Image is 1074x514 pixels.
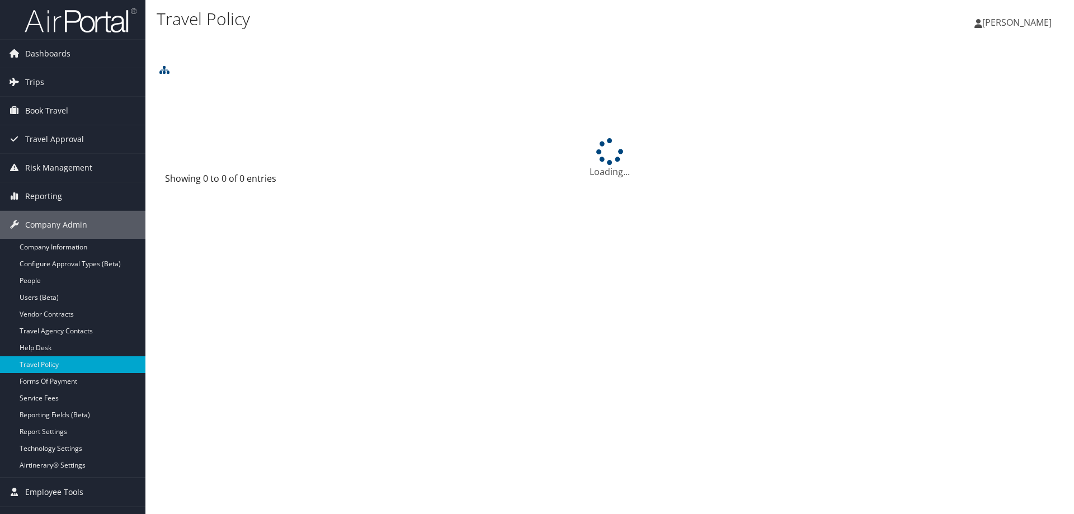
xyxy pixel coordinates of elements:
[25,97,68,125] span: Book Travel
[25,182,62,210] span: Reporting
[982,16,1052,29] span: [PERSON_NAME]
[157,138,1063,178] div: Loading...
[25,478,83,506] span: Employee Tools
[165,172,375,191] div: Showing 0 to 0 of 0 entries
[157,7,761,31] h1: Travel Policy
[25,211,87,239] span: Company Admin
[25,7,136,34] img: airportal-logo.png
[25,125,84,153] span: Travel Approval
[25,154,92,182] span: Risk Management
[974,6,1063,39] a: [PERSON_NAME]
[25,40,70,68] span: Dashboards
[25,68,44,96] span: Trips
